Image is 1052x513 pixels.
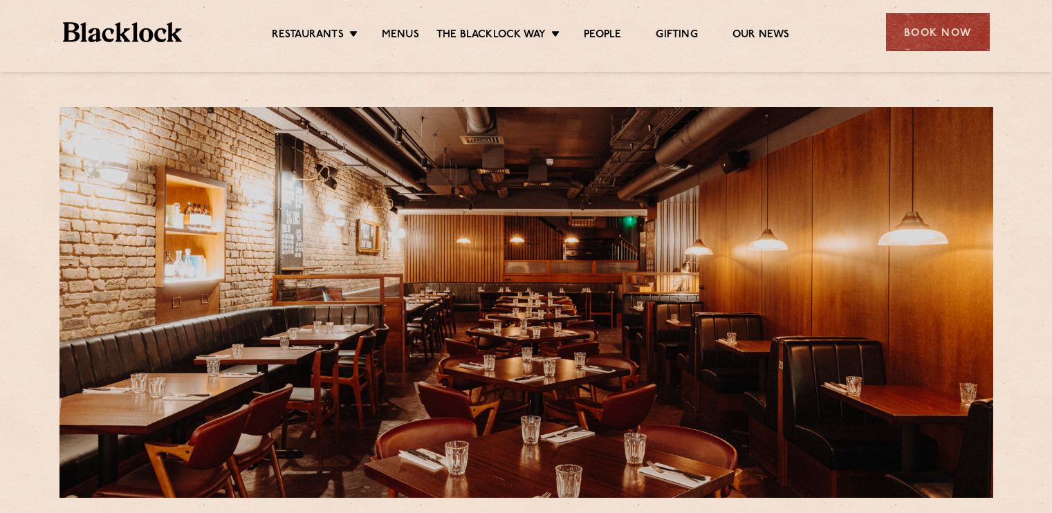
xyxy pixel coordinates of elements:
[382,28,419,44] a: Menus
[272,28,344,44] a: Restaurants
[63,22,183,42] img: BL_Textured_Logo-footer-cropped.svg
[886,13,990,51] div: Book Now
[584,28,621,44] a: People
[436,28,546,44] a: The Blacklock Way
[656,28,697,44] a: Gifting
[732,28,790,44] a: Our News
